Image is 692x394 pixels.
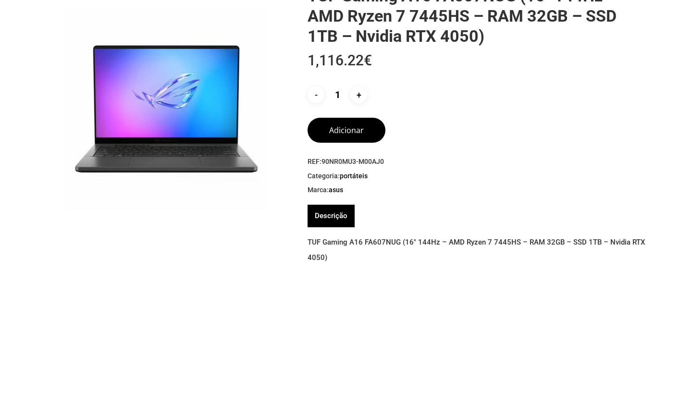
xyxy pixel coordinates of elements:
input: Product quantity [326,86,348,103]
a: Portáteis [340,172,368,180]
input: - [308,86,324,103]
span: Marca: [308,185,649,195]
span: Categoria: [308,172,649,181]
span: 90NR0MU3-M00AJ0 [321,158,384,165]
input: + [350,86,367,103]
bdi: 1,116.22 [308,52,372,69]
p: TUF Gaming A16 FA607NUG (16″ 144Hz – AMD Ryzen 7 7445HS – RAM 32GB – SSD 1TB – Nvidia RTX 4050) [308,234,649,265]
span: REF: [308,157,649,167]
a: Descrição [315,205,347,227]
a: Asus [329,185,343,194]
span: € [364,52,372,69]
button: Adicionar [308,118,385,143]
